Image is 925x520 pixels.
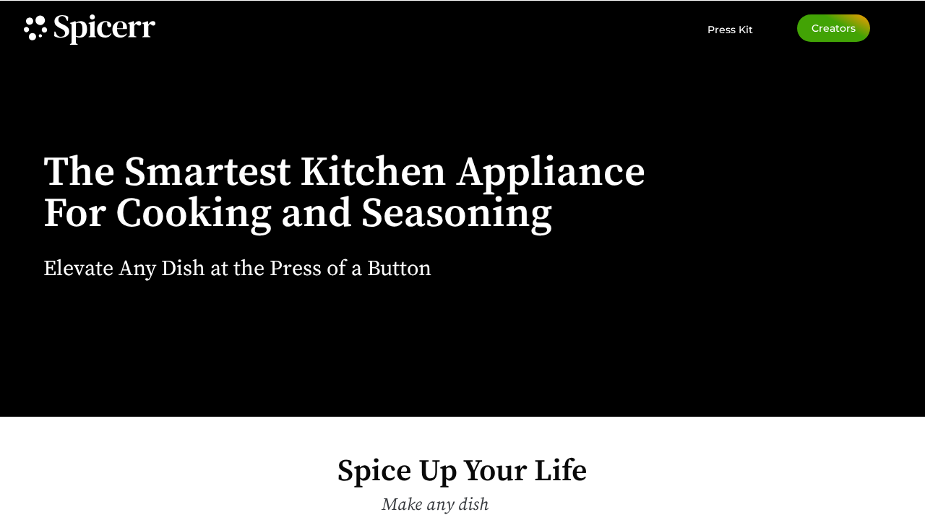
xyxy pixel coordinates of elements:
a: Press Kit [707,14,753,36]
span: Press Kit [707,23,753,36]
span: Creators [812,23,856,33]
span: Make any dish [382,494,489,516]
h1: The Smartest Kitchen Appliance For Cooking and Seasoning [43,152,645,235]
a: Creators [797,14,870,42]
h2: Elevate Any Dish at the Press of a Button [43,258,431,279]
